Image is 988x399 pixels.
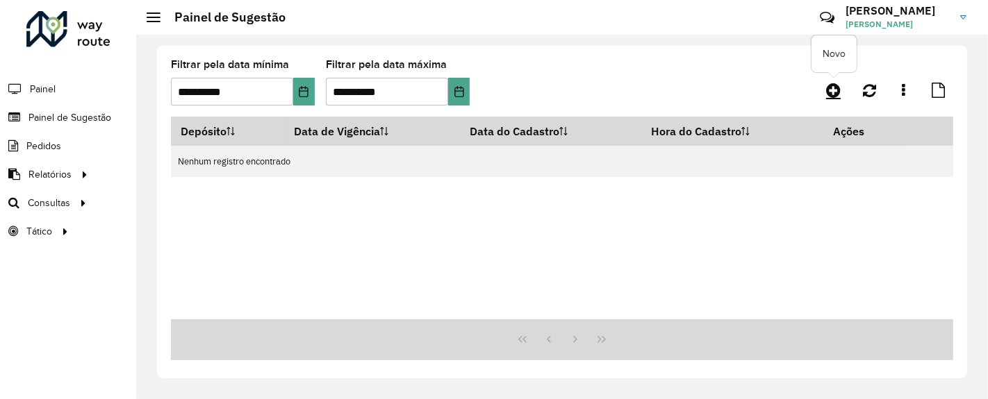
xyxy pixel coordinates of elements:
button: Choose Date [448,78,470,105]
th: Ações [824,117,907,146]
span: Tático [26,224,52,239]
label: Filtrar pela data máxima [326,56,447,73]
a: Contato Rápido [812,3,842,33]
label: Filtrar pela data mínima [171,56,289,73]
th: Data do Cadastro [460,117,641,146]
button: Choose Date [293,78,315,105]
div: Novo [812,35,857,72]
span: Relatórios [28,167,72,182]
h3: [PERSON_NAME] [846,4,950,17]
td: Nenhum registro encontrado [171,146,953,177]
span: Painel [30,82,56,96]
th: Depósito [171,117,284,146]
span: Pedidos [26,139,61,153]
th: Data de Vigência [284,117,460,146]
span: Consultas [28,196,70,210]
span: [PERSON_NAME] [846,18,950,31]
h2: Painel de Sugestão [160,10,286,25]
span: Painel de Sugestão [28,110,111,125]
th: Hora do Cadastro [641,117,823,146]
